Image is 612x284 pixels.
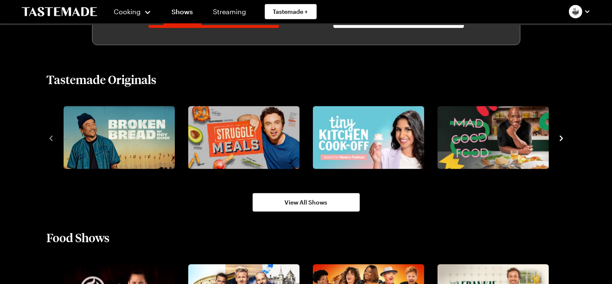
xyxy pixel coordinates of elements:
[438,106,549,169] img: Mad Good Food
[164,2,202,25] a: Shows
[47,230,110,245] h2: Food Shows
[47,72,157,87] h2: Tastemade Originals
[569,5,591,18] button: Profile picture
[569,5,582,18] img: Profile picture
[60,104,185,171] div: 1 / 8
[62,106,173,169] a: Broken Bread
[114,2,152,22] button: Cooking
[434,104,559,171] div: 4 / 8
[187,106,298,169] a: Struggle Meals
[47,133,55,143] button: navigate to previous item
[285,198,328,207] span: View All Shows
[311,106,423,169] a: Tiny Kitchen Cook-Off
[557,133,566,143] button: navigate to next item
[185,104,310,171] div: 2 / 8
[273,8,308,16] span: Tastemade +
[188,106,300,169] img: Struggle Meals
[265,4,317,19] a: Tastemade +
[313,106,424,169] img: Tiny Kitchen Cook-Off
[310,104,434,171] div: 3 / 8
[253,193,360,212] a: View All Shows
[22,7,97,17] a: To Tastemade Home Page
[436,106,547,169] a: Mad Good Food
[114,8,141,15] span: Cooking
[64,106,175,169] img: Broken Bread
